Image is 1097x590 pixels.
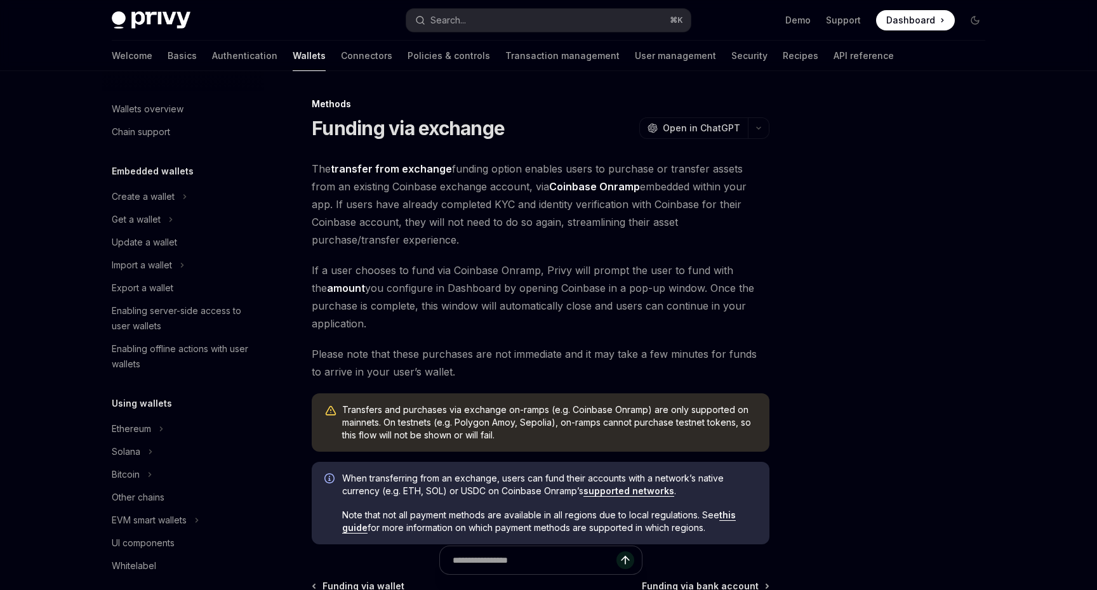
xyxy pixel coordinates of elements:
strong: transfer from exchange [331,162,452,175]
a: Authentication [212,41,277,71]
div: Update a wallet [112,235,177,250]
button: Toggle Create a wallet section [102,185,264,208]
div: Whitelabel [112,558,156,574]
a: Demo [785,14,811,27]
button: Open in ChatGPT [639,117,748,139]
svg: Warning [324,405,337,417]
div: UI components [112,535,175,551]
span: If a user chooses to fund via Coinbase Onramp, Privy will prompt the user to fund with the you co... [312,261,769,332]
div: Ethereum [112,421,151,436]
button: Toggle Get a wallet section [102,208,264,231]
h5: Using wallets [112,396,172,411]
span: ⌘ K [670,15,683,25]
div: Create a wallet [112,189,175,204]
a: Dashboard [876,10,955,30]
div: Other chains [112,490,164,505]
img: dark logo [112,11,190,29]
button: Toggle Bitcoin section [102,463,264,486]
a: Whitelabel [102,554,264,577]
button: Toggle Solana section [102,440,264,463]
a: Export a wallet [102,277,264,299]
a: Transaction management [505,41,620,71]
button: Toggle EVM smart wallets section [102,509,264,532]
div: Solana [112,444,140,459]
a: User management [635,41,716,71]
a: Recipes [783,41,818,71]
a: this guide [342,509,736,534]
span: Transfers and purchases via exchange on-ramps (e.g. Coinbase Onramp) are only supported on mainne... [342,403,757,442]
a: UI components [102,532,264,554]
a: Other chains [102,486,264,509]
div: Enabling server-side access to user wallets [112,303,256,334]
a: Basics [168,41,197,71]
span: When transferring from an exchange, users can fund their accounts with a network’s native currenc... [342,472,757,497]
button: Open search [406,9,691,32]
div: Methods [312,98,769,110]
a: Coinbase Onramp [549,180,640,193]
div: EVM smart wallets [112,513,187,528]
div: Get a wallet [112,212,161,227]
input: Ask a question... [453,546,616,574]
div: Wallets overview [112,102,183,117]
button: Send message [616,551,634,569]
a: API reference [834,41,894,71]
a: Welcome [112,41,152,71]
span: Note that not all payment methods are available in all regions due to local regulations. See for ... [342,509,757,534]
button: Toggle Import a wallet section [102,254,264,277]
button: Toggle Ethereum section [102,417,264,440]
div: Enabling offline actions with user wallets [112,341,256,372]
span: The funding option enables users to purchase or transfer assets from an existing Coinbase exchang... [312,160,769,249]
a: Enabling server-side access to user wallets [102,299,264,338]
div: Search... [430,13,466,28]
span: Dashboard [886,14,935,27]
span: Open in ChatGPT [663,122,740,134]
h5: Embedded wallets [112,164,194,179]
h1: Funding via exchange [312,117,505,140]
a: Connectors [341,41,392,71]
a: Update a wallet [102,231,264,254]
a: Security [731,41,768,71]
a: Chain support [102,121,264,143]
a: Support [826,14,861,27]
a: amount [327,282,365,295]
div: Export a wallet [112,280,173,296]
div: Import a wallet [112,258,172,273]
a: Policies & controls [408,41,490,71]
span: Please note that these purchases are not immediate and it may take a few minutes for funds to arr... [312,345,769,381]
div: Bitcoin [112,467,140,482]
a: Wallets [293,41,326,71]
a: supported networks [583,485,674,497]
button: Toggle dark mode [965,10,985,30]
div: Chain support [112,124,170,140]
a: Wallets overview [102,98,264,121]
a: Enabling offline actions with user wallets [102,338,264,376]
svg: Info [324,473,337,486]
